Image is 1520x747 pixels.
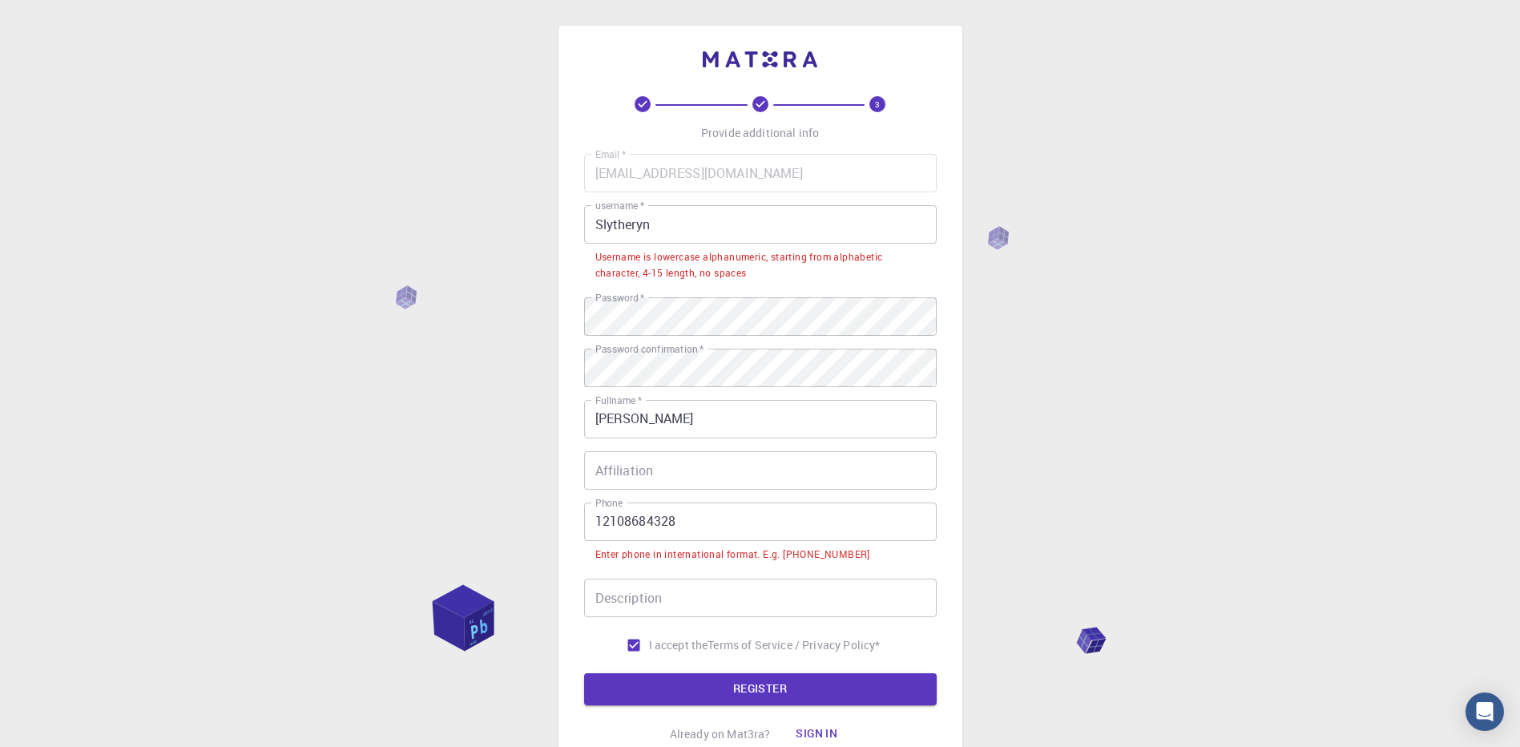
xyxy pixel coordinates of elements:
text: 3 [875,99,880,110]
label: username [595,199,644,212]
label: Email [595,147,626,161]
p: Already on Mat3ra? [670,726,771,742]
div: Enter phone in international format. E.g. [PHONE_NUMBER] [595,547,870,563]
span: I accept the [649,637,708,653]
label: Phone [595,496,623,510]
button: REGISTER [584,673,937,705]
label: Fullname [595,394,642,407]
p: Provide additional info [701,125,819,141]
p: Terms of Service / Privacy Policy * [708,637,880,653]
div: Open Intercom Messenger [1466,692,1504,731]
label: Password confirmation [595,342,704,356]
label: Password [595,291,644,305]
a: Terms of Service / Privacy Policy* [708,637,880,653]
div: Username is lowercase alphanumeric, starting from alphabetic character, 4-15 length, no spaces [595,249,925,281]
